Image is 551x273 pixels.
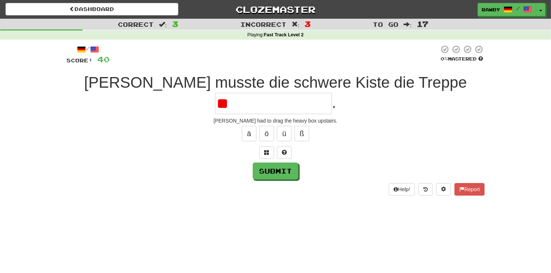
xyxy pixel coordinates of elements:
[242,126,256,141] button: ä
[516,6,520,11] span: /
[259,126,274,141] button: ö
[304,19,311,28] span: 3
[295,126,309,141] button: ß
[66,45,110,54] div: /
[6,3,178,15] a: Dashboard
[97,55,110,64] span: 40
[389,183,415,196] button: Help!
[172,19,178,28] span: 3
[277,126,292,141] button: ü
[189,3,362,16] a: Clozemaster
[419,183,433,196] button: Round history (alt+y)
[253,163,298,179] button: Submit
[441,56,448,62] span: 0 %
[66,57,93,63] span: Score:
[404,21,412,28] span: :
[482,6,500,13] span: rawby
[159,21,167,28] span: :
[332,94,336,111] span: .
[455,183,485,196] button: Report
[259,146,274,159] button: Switch sentence to multiple choice alt+p
[118,21,154,28] span: Correct
[264,32,304,37] strong: Fast Track Level 2
[478,3,536,16] a: rawby /
[84,74,467,91] span: [PERSON_NAME] musste die schwere Kiste die Treppe
[373,21,398,28] span: To go
[439,56,485,62] div: Mastered
[292,21,300,28] span: :
[277,146,292,159] button: Single letter hint - you only get 1 per sentence and score half the points! alt+h
[240,21,287,28] span: Incorrect
[417,19,428,28] span: 17
[66,117,485,124] div: [PERSON_NAME] had to drag the heavy box upstairs.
